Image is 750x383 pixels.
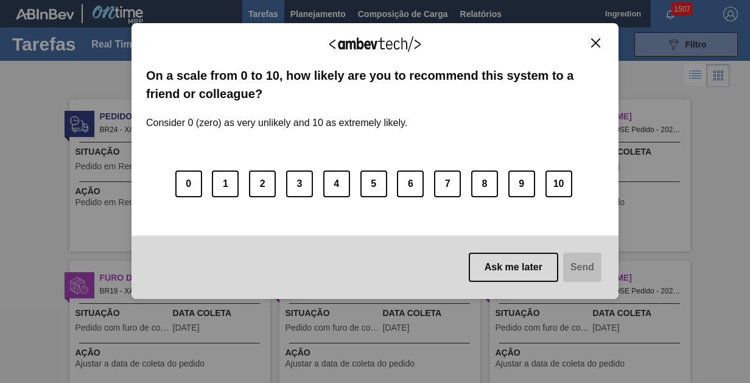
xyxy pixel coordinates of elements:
[146,66,604,104] label: On a scale from 0 to 10, how likely are you to recommend this system to a friend or colleague?
[360,170,387,197] button: 5
[469,253,558,282] button: Ask me later
[286,170,313,197] button: 3
[329,37,421,52] img: Logo Ambevtech
[591,38,600,47] img: Close
[471,170,498,197] button: 8
[587,38,604,48] button: Close
[323,170,350,197] button: 4
[146,103,407,128] label: Consider 0 (zero) as very unlikely and 10 as extremely likely.
[508,170,535,197] button: 9
[545,170,572,197] button: 10
[175,170,202,197] button: 0
[397,170,424,197] button: 6
[434,170,461,197] button: 7
[212,170,239,197] button: 1
[249,170,276,197] button: 2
